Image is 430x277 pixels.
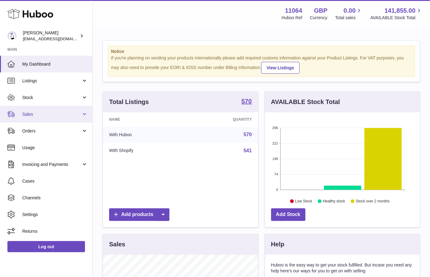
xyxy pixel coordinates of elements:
[335,15,363,21] span: Total sales
[103,127,186,143] td: With Huboo
[385,6,415,15] span: 141,855.00
[241,98,252,106] a: 570
[272,157,278,161] text: 148
[186,112,258,127] th: Quantity
[261,62,299,74] a: View Listings
[103,143,186,159] td: With Shopify
[23,36,91,41] span: [EMAIL_ADDRESS][DOMAIN_NAME]
[23,30,79,42] div: [PERSON_NAME]
[109,240,125,249] h3: Sales
[271,240,284,249] h3: Help
[295,199,312,203] text: Low Stock
[335,6,363,21] a: 0.00 Total sales
[282,15,302,21] div: Huboo Ref
[285,6,302,15] strong: 11064
[22,228,88,234] span: Returns
[244,132,252,137] a: 570
[22,178,88,184] span: Cases
[323,199,345,203] text: Healthy stock
[370,6,423,21] a: 141,855.00 AVAILABLE Stock Total
[111,55,412,74] div: If you're planning on sending your products internationally please add required customs informati...
[103,112,186,127] th: Name
[271,208,305,221] a: Add Stock
[111,49,412,54] strong: Notice
[22,111,81,117] span: Sales
[22,162,81,167] span: Invoicing and Payments
[276,188,278,192] text: 0
[109,98,149,106] h3: Total Listings
[272,126,278,130] text: 296
[7,31,17,41] img: imichellrs@gmail.com
[7,241,85,252] a: Log out
[356,199,390,203] text: Stock over 2 months
[22,78,81,84] span: Listings
[344,6,356,15] span: 0.00
[109,208,169,221] a: Add products
[22,145,88,151] span: Usage
[22,61,88,67] span: My Dashboard
[272,141,278,145] text: 222
[22,212,88,218] span: Settings
[274,172,278,176] text: 74
[370,15,423,21] span: AVAILABLE Stock Total
[241,98,252,104] strong: 570
[310,15,328,21] div: Currency
[271,98,340,106] h3: AVAILABLE Stock Total
[244,148,252,153] a: 541
[314,6,327,15] strong: GBP
[22,195,88,201] span: Channels
[22,95,81,101] span: Stock
[271,262,414,274] p: Huboo is the easy way to get your stock fulfilled. But incase you need any help here's our ways f...
[22,128,81,134] span: Orders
